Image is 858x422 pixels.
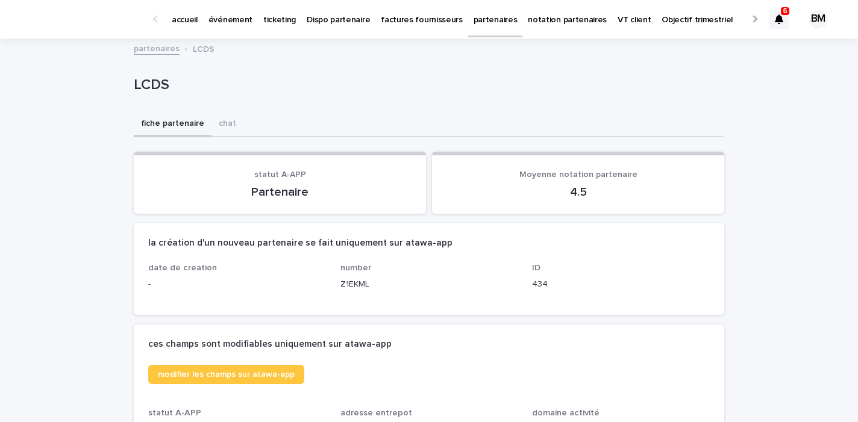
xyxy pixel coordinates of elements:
[340,409,412,417] span: adresse entrepot
[340,278,518,291] p: Z1EKML
[148,365,304,384] a: modifier les champs sur atawa-app
[783,7,788,15] p: 6
[769,10,789,29] div: 6
[134,41,180,55] a: partenaires
[211,112,243,137] button: chat
[532,409,600,417] span: domaine activité
[254,170,306,179] span: statut A-APP
[148,278,326,291] p: -
[532,278,710,291] p: 434
[158,370,295,379] span: modifier les champs sur atawa-app
[340,264,371,272] span: number
[134,112,211,137] button: fiche partenaire
[148,185,412,199] p: Partenaire
[148,409,201,417] span: statut A-APP
[532,264,540,272] span: ID
[809,10,828,29] div: BM
[148,238,452,249] h2: la création d'un nouveau partenaire se fait uniquement sur atawa-app
[446,185,710,199] p: 4.5
[134,76,719,94] p: LCDS
[24,7,141,31] img: Ls34BcGeRexTGTNfXpUC
[519,170,637,179] span: Moyenne notation partenaire
[148,264,217,272] span: date de creation
[148,339,392,350] h2: ces champs sont modifiables uniquement sur atawa-app
[193,42,214,55] p: LCDS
